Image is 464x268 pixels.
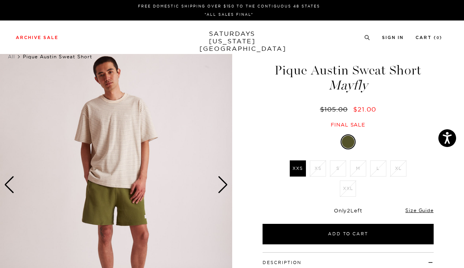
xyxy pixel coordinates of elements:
span: Pique Austin Sweat Short [23,54,92,60]
div: Next slide [218,176,228,194]
div: Only Left [263,207,434,214]
a: Size Guide [405,207,433,213]
p: *ALL SALES FINAL* [19,11,439,17]
h1: Pique Austin Sweat Short [261,64,435,92]
p: FREE DOMESTIC SHIPPING OVER $150 TO THE CONTIGUOUS 48 STATES [19,3,439,9]
a: Archive Sale [16,35,58,40]
button: Add to Cart [263,224,434,244]
small: 0 [436,36,440,40]
div: Previous slide [4,176,15,194]
a: Sign In [382,35,404,40]
del: $105.00 [320,105,351,113]
button: Description [263,261,302,265]
span: Mayfly [261,79,435,92]
a: Cart (0) [416,35,442,40]
span: $21.00 [353,105,376,113]
div: Final sale [261,121,435,128]
label: XXS [290,160,306,177]
span: 2 [347,207,350,214]
a: All [8,54,15,60]
a: SATURDAYS[US_STATE][GEOGRAPHIC_DATA] [199,30,265,52]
